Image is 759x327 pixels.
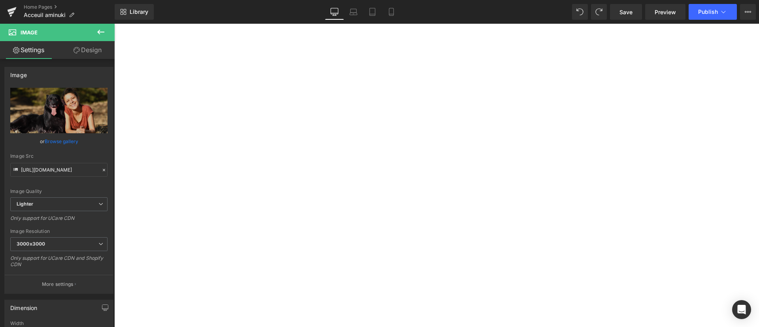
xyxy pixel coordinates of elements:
[698,9,718,15] span: Publish
[572,4,588,20] button: Undo
[42,281,74,288] p: More settings
[591,4,607,20] button: Redo
[10,255,108,273] div: Only support for UCare CDN and Shopify CDN
[732,300,751,319] div: Open Intercom Messenger
[10,300,38,311] div: Dimension
[59,41,116,59] a: Design
[655,8,676,16] span: Preview
[10,321,108,326] div: Width
[10,153,108,159] div: Image Src
[10,215,108,227] div: Only support for UCare CDN
[740,4,756,20] button: More
[130,8,148,15] span: Library
[17,201,33,207] b: Lighter
[363,4,382,20] a: Tablet
[689,4,737,20] button: Publish
[10,137,108,146] div: or
[344,4,363,20] a: Laptop
[10,163,108,177] input: Link
[10,229,108,234] div: Image Resolution
[21,29,38,36] span: Image
[17,241,45,247] b: 3000x3000
[645,4,685,20] a: Preview
[24,4,115,10] a: Home Pages
[10,67,27,78] div: Image
[10,189,108,194] div: Image Quality
[325,4,344,20] a: Desktop
[24,12,66,18] span: Acceuil aminuki
[5,275,113,293] button: More settings
[115,4,154,20] a: New Library
[45,134,78,148] a: Browse gallery
[619,8,632,16] span: Save
[382,4,401,20] a: Mobile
